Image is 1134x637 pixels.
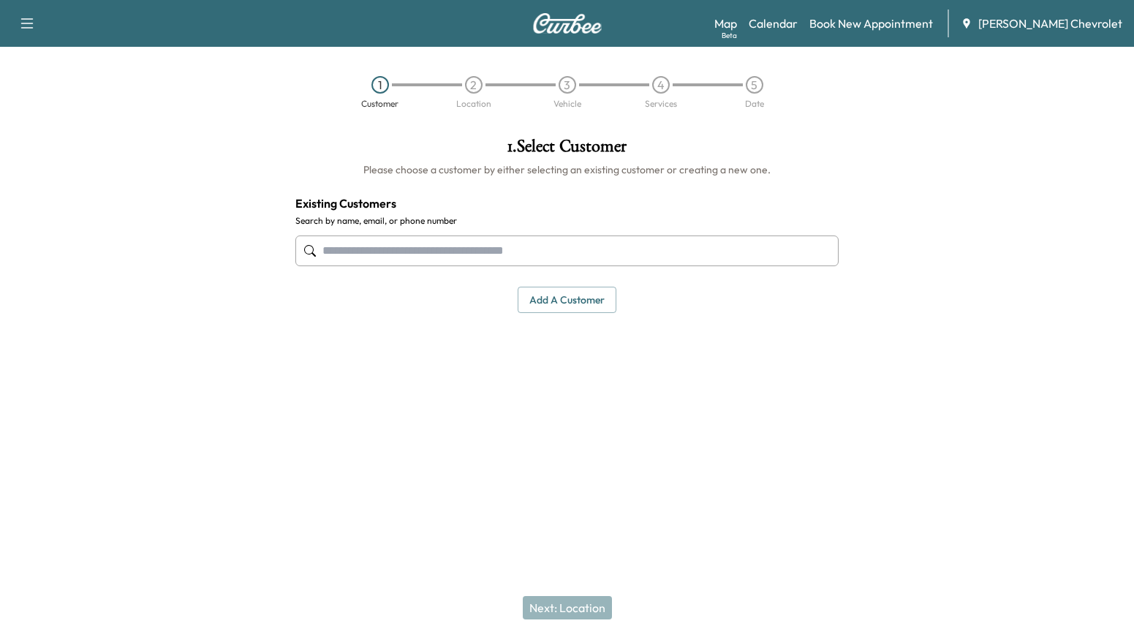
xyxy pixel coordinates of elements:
[371,76,389,94] div: 1
[295,195,839,212] h4: Existing Customers
[465,76,483,94] div: 2
[553,99,581,108] div: Vehicle
[295,162,839,177] h6: Please choose a customer by either selecting an existing customer or creating a new one.
[809,15,933,32] a: Book New Appointment
[532,13,602,34] img: Curbee Logo
[714,15,737,32] a: MapBeta
[652,76,670,94] div: 4
[722,30,737,41] div: Beta
[978,15,1122,32] span: [PERSON_NAME] Chevrolet
[746,76,763,94] div: 5
[295,215,839,227] label: Search by name, email, or phone number
[745,99,764,108] div: Date
[559,76,576,94] div: 3
[749,15,798,32] a: Calendar
[456,99,491,108] div: Location
[645,99,677,108] div: Services
[361,99,398,108] div: Customer
[295,137,839,162] h1: 1 . Select Customer
[518,287,616,314] button: Add a customer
